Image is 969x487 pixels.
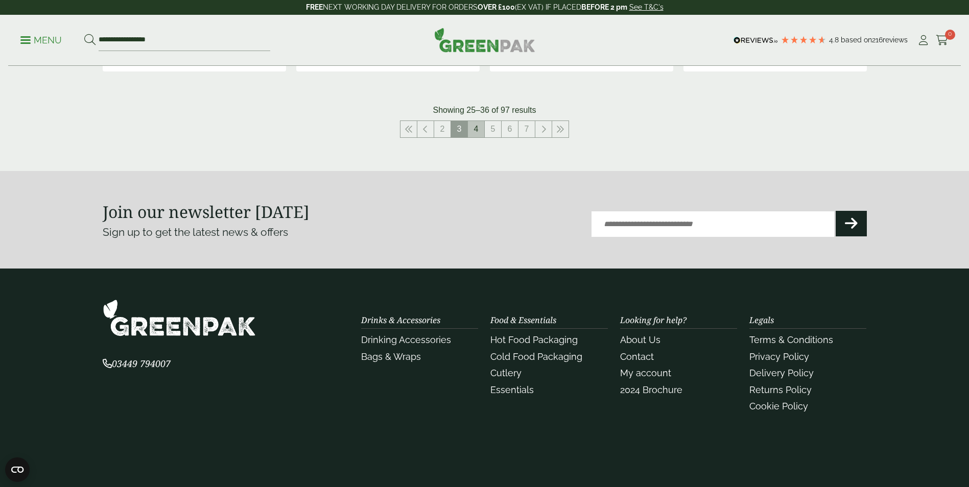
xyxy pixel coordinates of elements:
strong: Join our newsletter [DATE] [103,201,310,223]
a: Hot Food Packaging [490,334,578,345]
span: 4.8 [829,36,841,44]
a: Drinking Accessories [361,334,451,345]
i: My Account [917,35,930,45]
a: Cutlery [490,368,522,378]
strong: OVER £100 [478,3,515,11]
a: 2024 Brochure [620,384,682,395]
a: 2 [434,121,451,137]
p: Menu [20,34,62,46]
a: 5 [485,121,501,137]
button: Open CMP widget [5,457,30,482]
a: Cold Food Packaging [490,351,582,362]
a: 03449 794007 [103,359,171,369]
p: Showing 25–36 of 97 results [433,104,536,116]
span: 216 [872,36,883,44]
a: Privacy Policy [749,351,809,362]
a: 0 [936,33,949,48]
a: Bags & Wraps [361,351,421,362]
a: Returns Policy [749,384,812,395]
span: Based on [841,36,872,44]
a: My account [620,368,671,378]
a: See T&C's [629,3,664,11]
a: Terms & Conditions [749,334,833,345]
a: Delivery Policy [749,368,814,378]
a: Menu [20,34,62,44]
a: About Us [620,334,660,345]
strong: BEFORE 2 pm [581,3,627,11]
span: 03449 794007 [103,357,171,370]
img: GreenPak Supplies [103,299,256,336]
i: Cart [936,35,949,45]
a: 4 [468,121,484,137]
span: reviews [883,36,908,44]
a: Cookie Policy [749,401,808,411]
strong: FREE [306,3,323,11]
img: GreenPak Supplies [434,28,535,52]
a: Essentials [490,384,534,395]
span: 3 [451,121,467,137]
a: 7 [518,121,535,137]
img: REVIEWS.io [734,37,778,44]
a: Contact [620,351,654,362]
div: 4.79 Stars [781,35,826,44]
a: 6 [502,121,518,137]
p: Sign up to get the latest news & offers [103,224,446,240]
span: 0 [945,30,955,40]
